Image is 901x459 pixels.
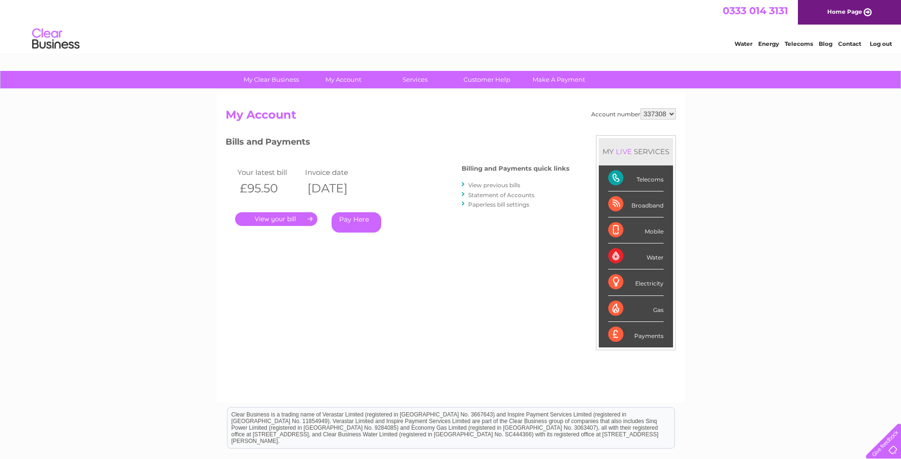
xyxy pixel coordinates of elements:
[520,71,598,88] a: Make A Payment
[819,40,832,47] a: Blog
[303,166,371,179] td: Invoice date
[235,166,303,179] td: Your latest bill
[785,40,813,47] a: Telecoms
[448,71,526,88] a: Customer Help
[608,269,664,295] div: Electricity
[303,179,371,198] th: [DATE]
[468,191,534,199] a: Statement of Accounts
[226,108,676,126] h2: My Account
[32,25,80,53] img: logo.png
[235,179,303,198] th: £95.50
[735,40,752,47] a: Water
[838,40,861,47] a: Contact
[608,243,664,269] div: Water
[591,108,676,120] div: Account number
[468,201,529,208] a: Paperless bill settings
[232,71,310,88] a: My Clear Business
[468,182,520,189] a: View previous bills
[599,138,673,165] div: MY SERVICES
[608,322,664,347] div: Payments
[870,40,892,47] a: Log out
[608,191,664,217] div: Broadband
[608,217,664,243] div: Mobile
[608,296,664,322] div: Gas
[226,135,569,152] h3: Bills and Payments
[614,147,634,156] div: LIVE
[758,40,779,47] a: Energy
[723,5,788,17] a: 0333 014 3131
[304,71,382,88] a: My Account
[376,71,454,88] a: Services
[332,212,381,233] a: Pay Here
[227,5,674,46] div: Clear Business is a trading name of Verastar Limited (registered in [GEOGRAPHIC_DATA] No. 3667643...
[235,212,317,226] a: .
[462,165,569,172] h4: Billing and Payments quick links
[608,165,664,191] div: Telecoms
